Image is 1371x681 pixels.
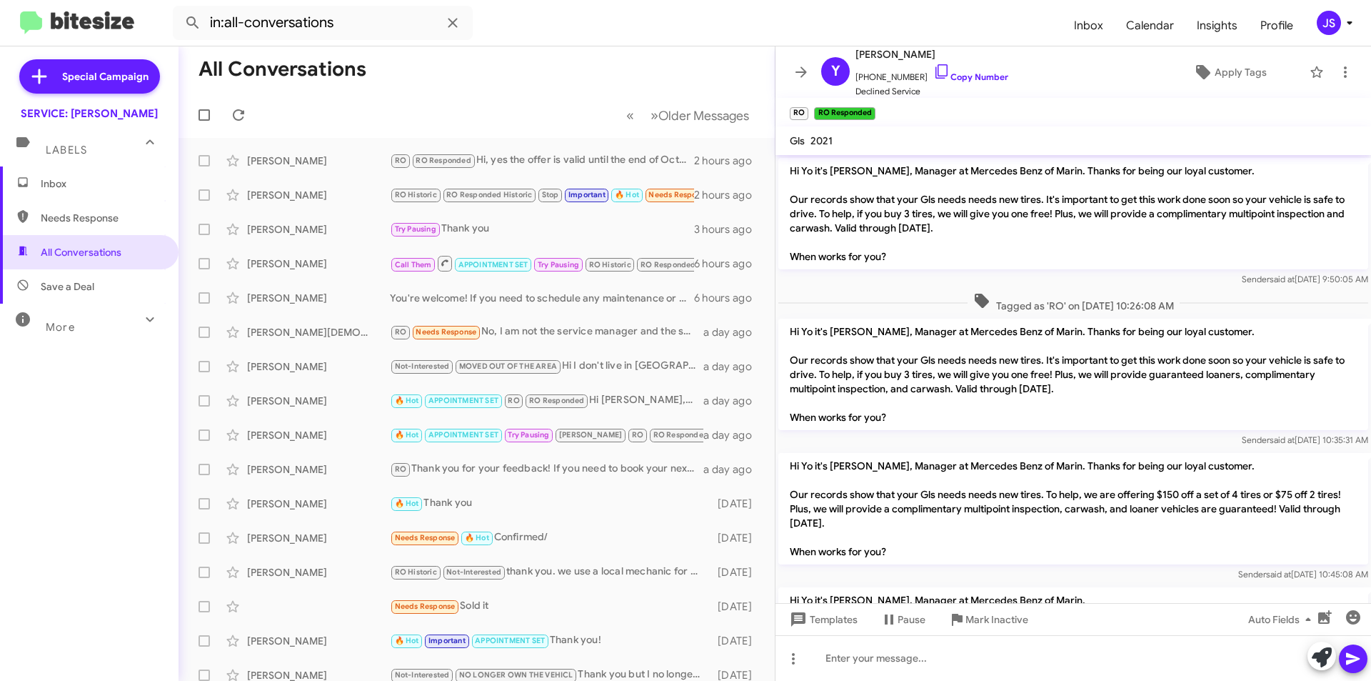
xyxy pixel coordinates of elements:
[790,107,808,120] small: RO
[62,69,149,84] span: Special Campaign
[1115,5,1185,46] a: Calendar
[41,245,121,259] span: All Conversations
[508,430,549,439] span: Try Pausing
[395,567,437,577] span: RO Historic
[390,152,694,169] div: Hi, yes the offer is valid until the end of October. Can I schedule an appointment for you?
[475,636,545,645] span: APPOINTMENT SET
[395,430,419,439] span: 🔥 Hot
[1305,11,1355,35] button: JS
[968,292,1180,313] span: Tagged as 'RO' on [DATE] 10:26:08 AM
[247,497,390,511] div: [PERSON_NAME]
[395,156,406,165] span: RO
[658,108,749,124] span: Older Messages
[458,260,528,269] span: APPOINTMENT SET
[390,530,710,546] div: Confirmed/
[247,462,390,477] div: [PERSON_NAME]
[247,565,390,580] div: [PERSON_NAME]
[390,187,694,203] div: Liked “Thank you again for your understanding and for continuing to work with us. We value your l...
[395,224,436,234] span: Try Pausing
[508,396,519,405] span: RO
[869,607,937,632] button: Pause
[937,607,1040,632] button: Mark Inactive
[1270,274,1295,284] span: said at
[559,430,623,439] span: [PERSON_NAME]
[1317,11,1341,35] div: JS
[855,84,1008,99] span: Declined Service
[810,134,833,147] span: 2021
[46,321,75,334] span: More
[247,634,390,648] div: [PERSON_NAME]
[390,461,703,477] div: Thank you for your feedback! If you need to book your next service or have any questions, just le...
[21,106,158,121] div: SERVICE: [PERSON_NAME]
[428,430,498,439] span: APPOINTMENT SET
[694,257,763,271] div: 6 hours ago
[538,260,579,269] span: Try Pausing
[710,634,763,648] div: [DATE]
[395,499,419,508] span: 🔥 Hot
[390,324,703,340] div: No, I am not the service manager and the service guy named [PERSON_NAME] were so inconsiderate an...
[390,254,694,272] div: Absolutely, when works best for you to come drop it off? We have time slots [DATE] and [DATE].
[703,462,763,477] div: a day ago
[703,394,763,408] div: a day ago
[247,188,390,202] div: [PERSON_NAME]
[529,396,584,405] span: RO Responded
[459,362,557,371] span: MOVED OUT OF THE AREA
[694,188,763,202] div: 2 hours ago
[173,6,473,40] input: Search
[790,134,805,147] span: Gls
[831,60,840,83] span: Y
[446,190,532,199] span: RO Responded Historic
[247,291,390,305] div: [PERSON_NAME]
[1185,5,1249,46] a: Insights
[618,101,643,130] button: Previous
[694,291,763,305] div: 6 hours ago
[648,190,709,199] span: Needs Response
[1266,569,1291,580] span: said at
[1063,5,1115,46] a: Inbox
[618,101,758,130] nav: Page navigation example
[395,464,406,474] span: RO
[465,533,489,542] span: 🔥 Hot
[1238,569,1368,580] span: Sender [DATE] 10:45:08 AM
[710,497,763,511] div: [DATE]
[589,260,631,269] span: RO Historic
[247,257,390,271] div: [PERSON_NAME]
[694,154,763,168] div: 2 hours ago
[46,144,87,156] span: Labels
[1242,274,1368,284] span: Sender [DATE] 9:50:05 AM
[428,636,466,645] span: Important
[395,260,432,269] span: Call Them
[19,59,160,94] a: Special Campaign
[898,607,925,632] span: Pause
[626,106,634,124] span: «
[653,430,708,439] span: RO Responded
[395,602,456,611] span: Needs Response
[1249,5,1305,46] a: Profile
[395,190,437,199] span: RO Historic
[395,396,419,405] span: 🔥 Hot
[428,396,498,405] span: APPOINTMENT SET
[1242,434,1368,445] span: Sender [DATE] 10:35:31 AM
[694,222,763,237] div: 3 hours ago
[390,564,710,580] div: thank you. we use a local mechanic for maintenance. it's much easier for us.
[395,327,406,337] span: RO
[814,107,875,120] small: RO Responded
[615,190,639,199] span: 🔥 Hot
[390,358,703,374] div: Hi I don't live in [GEOGRAPHIC_DATA] anymore
[390,427,703,443] div: You're welcome! Feel free to reach out anytime you need assistance. Have a great day!
[710,531,763,545] div: [DATE]
[446,567,501,577] span: Not-Interested
[651,106,658,124] span: »
[778,319,1368,430] p: Hi Yo it's [PERSON_NAME], Manager at Mercedes Benz of Marin. Thanks for being our loyal customer....
[1215,59,1267,85] span: Apply Tags
[390,392,703,409] div: Hi [PERSON_NAME],The offer that was sent to you back in May is no longer available, but we’re cur...
[416,156,471,165] span: RO Responded
[247,359,390,374] div: [PERSON_NAME]
[247,394,390,408] div: [PERSON_NAME]
[247,325,390,339] div: [PERSON_NAME][DEMOGRAPHIC_DATA]
[1237,607,1328,632] button: Auto Fields
[390,291,694,305] div: You're welcome! If you need to schedule any maintenance or repairs for your vehicle, just let me ...
[568,190,606,199] span: Important
[787,607,858,632] span: Templates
